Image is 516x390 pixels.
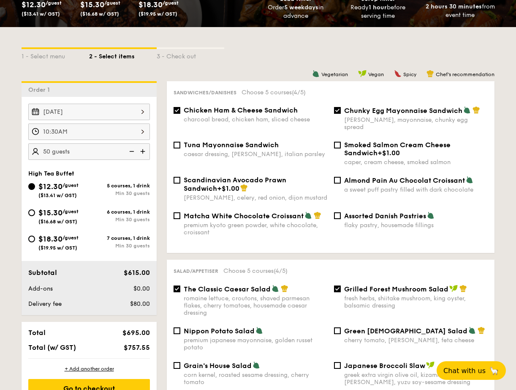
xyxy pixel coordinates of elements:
img: icon-chef-hat.a58ddaea.svg [473,106,480,114]
span: ($16.68 w/ GST) [80,11,119,17]
strong: 1 hour [369,4,387,11]
img: icon-spicy.37a8142b.svg [394,70,402,77]
input: Event time [28,124,150,140]
div: greek extra virgin olive oil, kizami [PERSON_NAME], yuzu soy-sesame dressing [344,371,488,386]
div: charcoal bread, chicken ham, sliced cheese [184,116,327,123]
input: $15.30/guest($16.68 w/ GST)6 courses, 1 drinkMin 30 guests [28,209,35,216]
span: Green [DEMOGRAPHIC_DATA] Salad [344,327,467,335]
div: cherry tomato, [PERSON_NAME], feta cheese [344,337,488,344]
div: 5 courses, 1 drink [89,183,150,189]
span: Total (w/ GST) [28,343,76,352]
span: $80.00 [130,300,150,308]
button: Chat with us🦙 [437,361,506,380]
span: Grilled Forest Mushroom Salad [344,285,448,293]
div: fresh herbs, shiitake mushroom, king oyster, balsamic dressing [344,295,488,309]
img: icon-vegetarian.fe4039eb.svg [253,361,260,369]
span: Total [28,329,46,337]
span: Almond Pain Au Chocolat Croissant [344,176,465,184]
div: + Add another order [28,365,150,372]
img: icon-vegetarian.fe4039eb.svg [255,327,263,334]
img: icon-chef-hat.a58ddaea.svg [314,211,321,219]
span: /guest [62,182,79,188]
div: Min 30 guests [89,190,150,196]
div: Ready before serving time [340,3,416,20]
input: Green [DEMOGRAPHIC_DATA] Saladcherry tomato, [PERSON_NAME], feta cheese [334,327,341,334]
input: Grain's House Saladcorn kernel, roasted sesame dressing, cherry tomato [174,362,180,369]
span: High Tea Buffet [28,170,74,177]
span: Choose 5 courses [223,267,288,275]
img: icon-chef-hat.a58ddaea.svg [459,285,467,292]
input: Japanese Broccoli Slawgreek extra virgin olive oil, kizami [PERSON_NAME], yuzu soy-sesame dressing [334,362,341,369]
img: icon-vegetarian.fe4039eb.svg [304,211,312,219]
div: premium kyoto green powder, white chocolate, croissant [184,222,327,236]
span: Order 1 [28,86,53,93]
span: $757.55 [124,343,150,352]
img: icon-vegetarian.fe4039eb.svg [312,70,320,77]
span: Nippon Potato Salad [184,327,255,335]
input: Number of guests [28,143,150,160]
img: icon-chef-hat.a58ddaea.svg [240,184,248,192]
input: Nippon Potato Saladpremium japanese mayonnaise, golden russet potato [174,327,180,334]
div: 7 courses, 1 drink [89,235,150,241]
input: The Classic Caesar Saladromaine lettuce, croutons, shaved parmesan flakes, cherry tomatoes, house... [174,286,180,292]
span: +$1.00 [377,149,400,157]
span: $18.30 [38,234,62,244]
div: 1 - Select menu [22,49,89,61]
span: Add-ons [28,285,53,292]
div: corn kernel, roasted sesame dressing, cherry tomato [184,371,327,386]
img: icon-vegetarian.fe4039eb.svg [427,211,435,219]
input: $18.30/guest($19.95 w/ GST)7 courses, 1 drinkMin 30 guests [28,236,35,242]
img: icon-vegetarian.fe4039eb.svg [466,176,473,184]
img: icon-vegan.f8ff3823.svg [449,285,458,292]
span: ($19.95 w/ GST) [139,11,177,17]
span: ($19.95 w/ GST) [38,245,77,251]
span: 🦙 [489,366,499,376]
input: Tuna Mayonnaise Sandwichcaesar dressing, [PERSON_NAME], italian parsley [174,142,180,148]
input: Grilled Forest Mushroom Saladfresh herbs, shiitake mushroom, king oyster, balsamic dressing [334,286,341,292]
div: 2 - Select items [89,49,157,61]
div: premium japanese mayonnaise, golden russet potato [184,337,327,351]
span: (4/5) [274,267,288,275]
div: Min 30 guests [89,217,150,222]
img: icon-vegetarian.fe4039eb.svg [272,285,279,292]
img: icon-vegetarian.fe4039eb.svg [463,106,471,114]
span: Chicken Ham & Cheese Sandwich [184,106,298,114]
img: icon-add.58712e84.svg [137,143,150,159]
span: $0.00 [133,285,150,292]
span: $615.00 [124,269,150,277]
span: Japanese Broccoli Slaw [344,362,425,370]
strong: 2 hours 30 minutes [426,3,482,10]
span: ($13.41 w/ GST) [22,11,60,17]
span: $12.30 [38,182,62,191]
span: Chunky Egg Mayonnaise Sandwich [344,107,462,115]
span: Tuna Mayonnaise Sandwich [184,141,279,149]
span: Spicy [403,71,416,77]
div: 3 - Check out [157,49,224,61]
span: (4/5) [292,89,306,96]
span: Grain's House Salad [184,362,252,370]
span: Delivery fee [28,300,62,308]
span: $695.00 [122,329,150,337]
span: $15.30 [38,208,62,217]
input: Event date [28,104,150,120]
div: Order in advance [258,3,334,20]
span: +$1.00 [217,184,239,192]
input: Scandinavian Avocado Prawn Sandwich+$1.00[PERSON_NAME], celery, red onion, dijon mustard [174,177,180,184]
img: icon-vegan.f8ff3823.svg [358,70,367,77]
span: The Classic Caesar Salad [184,285,271,293]
span: Sandwiches/Danishes [174,90,236,96]
span: Vegan [368,71,384,77]
span: /guest [62,209,79,214]
img: icon-chef-hat.a58ddaea.svg [281,285,288,292]
div: flaky pastry, housemade fillings [344,222,488,229]
input: Almond Pain Au Chocolat Croissanta sweet puff pastry filled with dark chocolate [334,177,341,184]
span: Choose 5 courses [242,89,306,96]
input: Smoked Salmon Cream Cheese Sandwich+$1.00caper, cream cheese, smoked salmon [334,142,341,148]
span: ($13.41 w/ GST) [38,192,77,198]
span: Chat with us [443,367,486,375]
span: Matcha White Chocolate Croissant [184,212,304,220]
span: Subtotal [28,269,57,277]
img: icon-reduce.1d2dbef1.svg [125,143,137,159]
div: caper, cream cheese, smoked salmon [344,159,488,166]
input: $12.30/guest($13.41 w/ GST)5 courses, 1 drinkMin 30 guests [28,183,35,190]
